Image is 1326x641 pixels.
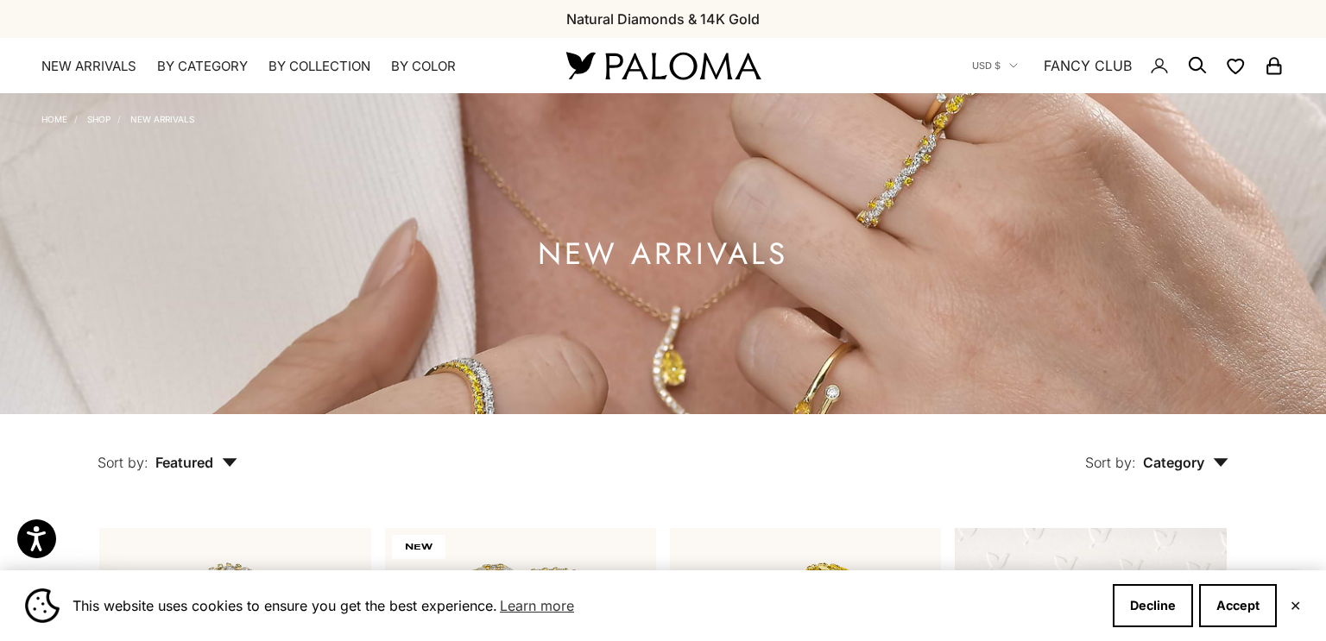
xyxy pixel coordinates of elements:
[87,114,110,124] a: Shop
[972,58,1001,73] span: USD $
[58,414,277,487] button: Sort by: Featured
[1045,414,1268,487] button: Sort by: Category
[25,588,60,623] img: Cookie banner
[130,114,194,124] a: NEW ARRIVALS
[391,58,456,75] summary: By Color
[1143,454,1228,471] span: Category
[157,58,248,75] summary: By Category
[1113,584,1193,627] button: Decline
[41,110,194,124] nav: Breadcrumb
[538,243,788,265] h1: NEW ARRIVALS
[1085,454,1136,471] span: Sort by:
[73,593,1099,619] span: This website uses cookies to ensure you get the best experience.
[972,58,1018,73] button: USD $
[1290,600,1301,611] button: Close
[392,535,445,559] span: NEW
[497,593,577,619] a: Learn more
[566,8,760,30] p: Natural Diamonds & 14K Gold
[41,58,136,75] a: NEW ARRIVALS
[1199,584,1277,627] button: Accept
[268,58,370,75] summary: By Collection
[972,38,1285,93] nav: Secondary navigation
[1044,54,1132,77] a: FANCY CLUB
[98,454,148,471] span: Sort by:
[155,454,237,471] span: Featured
[41,114,67,124] a: Home
[41,58,525,75] nav: Primary navigation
